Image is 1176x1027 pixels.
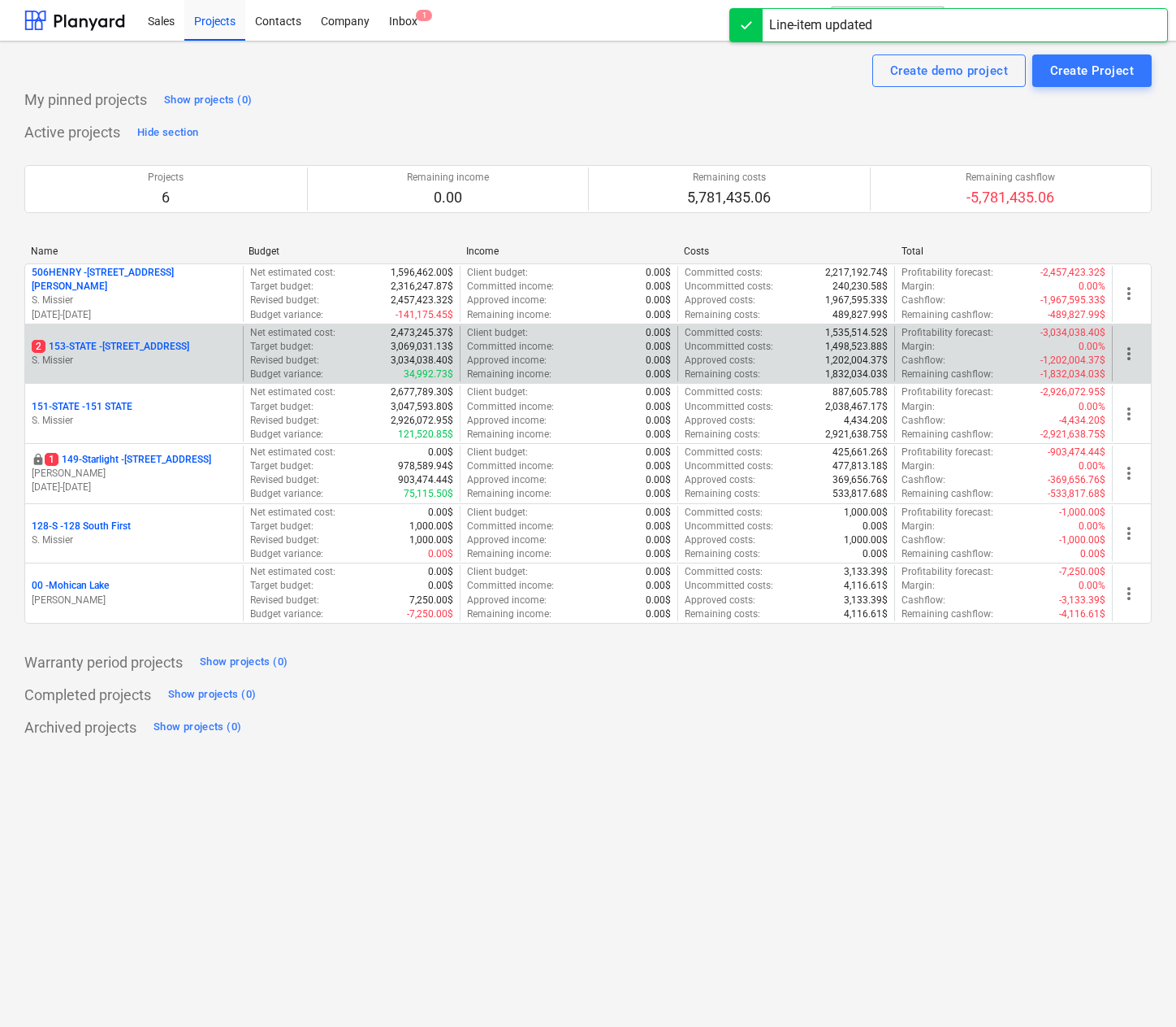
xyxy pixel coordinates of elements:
[646,459,671,473] p: 0.00$
[250,579,313,593] p: Target budget :
[398,473,453,487] p: 903,474.44$
[646,326,671,340] p: 0.00$
[467,579,554,593] p: Committed income :
[250,547,323,561] p: Budget variance :
[407,188,489,207] p: 0.00
[31,246,236,257] div: Name
[685,354,755,368] p: Approved costs :
[467,520,554,533] p: Committed income :
[687,188,771,207] p: 5,781,435.06
[467,547,551,561] p: Remaining income :
[160,87,256,113] button: Show projects (0)
[863,520,888,533] p: 0.00$
[685,308,760,322] p: Remaining costs :
[250,565,335,579] p: Net estimated cost :
[250,354,319,368] p: Revised budget :
[825,368,888,381] p: 1,832,034.03$
[1079,579,1105,593] p: 0.00%
[467,506,528,520] p: Client budget :
[1095,949,1176,1027] iframe: Chat Widget
[409,594,453,607] p: 7,250.00$
[646,340,671,354] p: 0.00$
[832,487,888,501] p: 533,817.68$
[133,120,202,146] button: Hide section
[1119,524,1139,543] span: more_vert
[467,400,554,414] p: Committed income :
[646,308,671,322] p: 0.00$
[1079,400,1105,414] p: 0.00%
[32,453,236,494] div: 1149-Starlight -[STREET_ADDRESS][PERSON_NAME][DATE]-[DATE]
[137,124,198,142] div: Hide section
[1048,446,1105,459] p: -903,474.44$
[32,294,236,307] p: S. Missier
[844,565,888,579] p: 3,133.39$
[45,453,211,467] p: 149-Starlight - [STREET_ADDRESS]
[32,467,236,481] p: [PERSON_NAME]
[467,280,554,294] p: Committed income :
[863,547,888,561] p: 0.00$
[467,594,547,607] p: Approved income :
[844,594,888,607] p: 3,133.39$
[250,520,313,533] p: Target budget :
[1079,520,1105,533] p: 0.00%
[1119,284,1139,303] span: more_vert
[1059,607,1105,621] p: -4,116.61$
[250,414,319,428] p: Revised budget :
[646,533,671,547] p: 0.00$
[250,368,323,381] p: Budget variance :
[901,280,935,294] p: Margin :
[467,565,528,579] p: Client budget :
[32,308,236,322] p: [DATE] - [DATE]
[32,453,45,466] span: locked
[646,446,671,459] p: 0.00$
[250,473,319,487] p: Revised budget :
[825,400,888,414] p: 2,038,467.17$
[901,294,945,307] p: Cashflow :
[250,385,335,399] p: Net estimated cost :
[428,446,453,459] p: 0.00$
[396,308,453,322] p: -141,175.45$
[32,354,236,368] p: S. Missier
[467,385,528,399] p: Client budget :
[24,653,183,672] p: Warranty period projects
[24,90,147,110] p: My pinned projects
[1080,547,1105,561] p: 0.00$
[901,579,935,593] p: Margin :
[901,459,935,473] p: Margin :
[685,506,763,520] p: Committed costs :
[391,354,453,368] p: 3,034,038.40$
[966,171,1055,185] p: Remaining cashflow
[685,294,755,307] p: Approved costs :
[196,650,292,676] button: Show projects (0)
[32,594,236,607] p: [PERSON_NAME]
[901,565,993,579] p: Profitability forecast :
[844,579,888,593] p: 4,116.61$
[1059,533,1105,547] p: -1,000.00$
[391,280,453,294] p: 2,316,247.87$
[24,685,151,705] p: Completed projects
[825,266,888,280] p: 2,217,192.74$
[646,594,671,607] p: 0.00$
[467,533,547,547] p: Approved income :
[901,414,945,428] p: Cashflow :
[250,308,323,322] p: Budget variance :
[1048,473,1105,487] p: -369,656.76$
[901,446,993,459] p: Profitability forecast :
[407,171,489,185] p: Remaining income
[24,718,136,738] p: Archived projects
[32,481,236,494] p: [DATE] - [DATE]
[467,326,528,340] p: Client budget :
[467,428,551,442] p: Remaining income :
[872,54,1026,87] button: Create demo project
[844,607,888,621] p: 4,116.61$
[32,520,236,547] div: 128-S -128 South FirstS. Missier
[1119,463,1139,483] span: more_vert
[901,266,993,280] p: Profitability forecast :
[250,400,313,414] p: Target budget :
[467,294,547,307] p: Approved income :
[250,428,323,442] p: Budget variance :
[467,368,551,381] p: Remaining income :
[1059,506,1105,520] p: -1,000.00$
[890,60,1008,81] div: Create demo project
